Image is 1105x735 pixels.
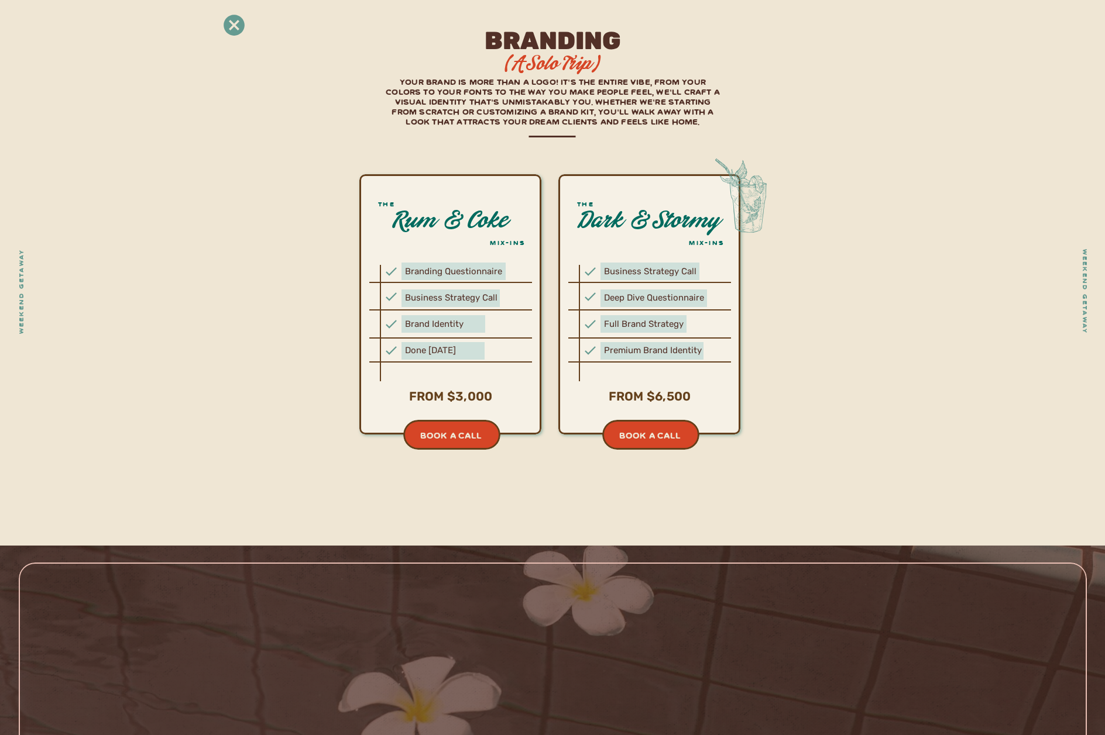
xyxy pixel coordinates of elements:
h3: weekend getaway [1080,185,1092,398]
h3: The [577,198,603,209]
div: Branding Questionnaire Business Strategy Call Brand Identity Done [DATE] [405,265,534,385]
h3: from $6,500 [559,391,740,409]
h3: The [378,198,404,209]
h2: Rum & Coke [372,209,528,241]
h1: (A Solo Trip) [409,54,695,77]
div: Business Strategy Call Deep Dive Questionnaire Full Brand Strategy Premium Brand Identity [604,265,733,385]
a: book a call [378,427,524,445]
h3: mix-ins [650,236,725,247]
h3: from $3,000 [360,391,541,409]
h3: mix-ins [451,236,526,247]
a: book a call [576,427,723,445]
h1: branding [299,26,807,59]
h2: Dark & Stormy [571,209,727,241]
h2: Your brand is more than a logo! it’s the entire vibe, From your colors to your fonts to the way y... [383,77,722,126]
h3: weekend getaway [15,194,26,389]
